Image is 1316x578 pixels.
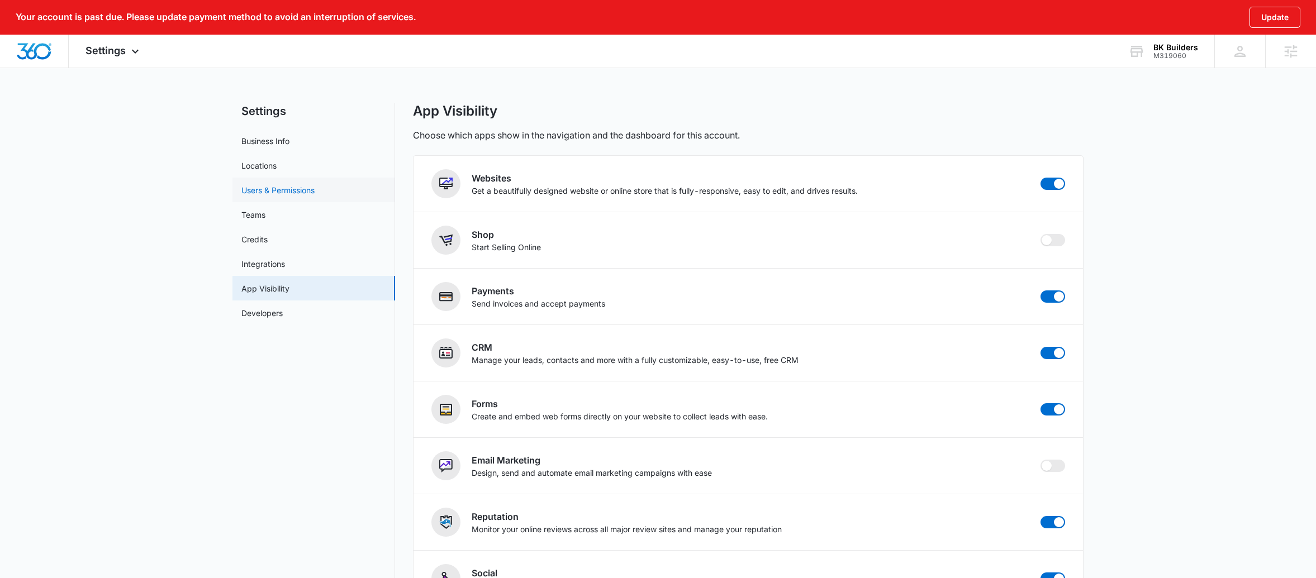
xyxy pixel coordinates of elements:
[439,233,453,247] img: Shop
[439,177,453,190] img: Websites
[241,258,285,270] a: Integrations
[472,241,541,253] p: Start Selling Online
[472,298,605,309] p: Send invoices and accept payments
[472,185,858,197] p: Get a beautifully designed website or online store that is fully-responsive, easy to edit, and dr...
[472,523,782,535] p: Monitor your online reviews across all major review sites and manage your reputation
[472,228,541,241] h2: Shop
[1153,52,1198,60] div: account id
[413,128,740,142] p: Choose which apps show in the navigation and the dashboard for this account.
[413,103,497,120] h1: App Visibility
[472,467,712,479] p: Design, send and automate email marketing campaigns with ease
[472,284,605,298] h2: Payments
[232,103,395,120] h2: Settings
[1153,43,1198,52] div: account name
[16,12,416,22] p: Your account is past due. Please update payment method to avoid an interruption of services.
[439,459,453,472] img: Email Marketing
[1250,7,1300,28] button: Update
[472,354,799,366] p: Manage your leads, contacts and more with a fully customizable, easy-to-use, free CRM
[85,45,126,56] span: Settings
[439,403,453,416] img: Forms
[439,290,453,303] img: Payments
[472,410,768,422] p: Create and embed web forms directly on your website to collect leads with ease.
[472,510,782,523] h2: Reputation
[472,171,858,185] h2: Websites
[69,35,159,68] div: Settings
[472,341,799,354] h2: CRM
[241,184,315,196] a: Users & Permissions
[241,160,277,171] a: Locations
[241,233,268,245] a: Credits
[241,283,289,294] a: App Visibility
[241,135,289,147] a: Business Info
[472,453,712,467] h2: Email Marketing
[439,346,453,360] img: CRM
[472,397,768,410] h2: Forms
[241,307,283,319] a: Developers
[439,515,453,529] img: Reputation
[241,209,265,221] a: Teams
